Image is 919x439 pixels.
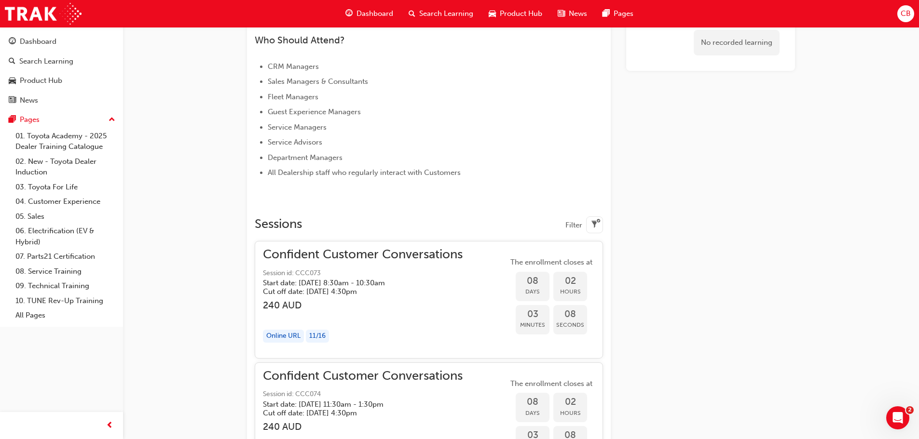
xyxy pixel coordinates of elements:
[306,330,329,343] div: 11 / 16
[553,309,587,320] span: 08
[20,114,40,125] div: Pages
[565,216,603,233] button: Filter
[516,309,549,320] span: 03
[268,62,319,71] span: CRM Managers
[558,8,565,20] span: news-icon
[263,421,463,432] h3: 240 AUD
[553,319,587,331] span: Seconds
[12,154,119,180] a: 02. New - Toyota Dealer Induction
[508,378,595,389] span: The enrollment closes at
[9,116,16,124] span: pages-icon
[12,194,119,209] a: 04. Customer Experience
[569,8,587,19] span: News
[516,276,549,287] span: 08
[419,8,473,19] span: Search Learning
[5,3,82,25] img: Trak
[268,107,361,116] span: Guest Experience Managers
[268,168,461,177] span: All Dealership staff who regularly interact with Customers
[553,286,587,297] span: Hours
[489,8,496,20] span: car-icon
[550,4,595,24] a: news-iconNews
[553,397,587,408] span: 02
[12,279,119,293] a: 09. Technical Training
[263,287,447,296] h5: Cut off date: [DATE] 4:30pm
[401,4,481,24] a: search-iconSearch Learning
[263,249,463,260] span: Confident Customer Conversations
[268,93,318,101] span: Fleet Managers
[12,249,119,264] a: 07. Parts21 Certification
[357,8,393,19] span: Dashboard
[263,371,463,382] span: Confident Customer Conversations
[4,111,119,129] button: Pages
[268,153,343,162] span: Department Managers
[345,8,353,20] span: guage-icon
[614,8,633,19] span: Pages
[906,406,914,414] span: 2
[4,33,119,51] a: Dashboard
[9,57,15,66] span: search-icon
[595,4,641,24] a: pages-iconPages
[268,123,327,132] span: Service Managers
[255,216,302,233] h2: Sessions
[106,420,113,432] span: prev-icon
[516,408,549,419] span: Days
[897,5,914,22] button: CB
[12,180,119,195] a: 03. Toyota For Life
[268,77,368,86] span: Sales Managers & Consultants
[263,300,463,311] h3: 240 AUD
[263,400,447,409] h5: Start date: [DATE] 11:30am - 1:30pm
[263,249,595,350] button: Confident Customer ConversationsSession id: CCC073Start date: [DATE] 8:30am - 10:30am Cut off dat...
[409,8,415,20] span: search-icon
[263,330,304,343] div: Online URL
[603,8,610,20] span: pages-icon
[263,409,447,417] h5: Cut off date: [DATE] 4:30pm
[20,36,56,47] div: Dashboard
[268,138,322,146] span: Service Advisors
[9,38,16,46] span: guage-icon
[4,53,119,70] a: Search Learning
[9,96,16,105] span: news-icon
[12,293,119,308] a: 10. TUNE Rev-Up Training
[516,397,549,408] span: 08
[12,264,119,279] a: 08. Service Training
[12,308,119,323] a: All Pages
[553,408,587,419] span: Hours
[516,319,549,331] span: Minutes
[591,219,598,231] span: filter-icon
[20,75,62,86] div: Product Hub
[565,220,582,231] span: Filter
[109,114,115,126] span: up-icon
[263,279,447,287] h5: Start date: [DATE] 8:30am - 10:30am
[9,77,16,85] span: car-icon
[508,257,595,268] span: The enrollment closes at
[263,389,463,400] span: Session id: CCC074
[4,72,119,90] a: Product Hub
[500,8,542,19] span: Product Hub
[20,95,38,106] div: News
[481,4,550,24] a: car-iconProduct Hub
[553,276,587,287] span: 02
[12,129,119,154] a: 01. Toyota Academy - 2025 Dealer Training Catalogue
[255,35,345,46] span: Who Should Attend?
[19,56,73,67] div: Search Learning
[516,286,549,297] span: Days
[694,30,780,55] div: No recorded learning
[4,31,119,111] button: DashboardSearch LearningProduct HubNews
[12,209,119,224] a: 05. Sales
[338,4,401,24] a: guage-iconDashboard
[901,8,911,19] span: CB
[886,406,909,429] iframe: Intercom live chat
[263,268,463,279] span: Session id: CCC073
[4,92,119,109] a: News
[12,224,119,249] a: 06. Electrification (EV & Hybrid)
